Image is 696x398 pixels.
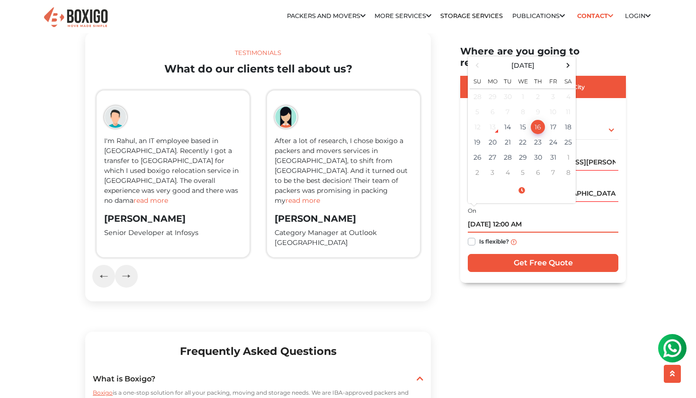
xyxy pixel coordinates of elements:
[275,106,297,128] img: boxigo_girl_icon
[574,9,616,23] a: Contact
[515,72,530,90] th: We
[104,228,242,238] p: Senior Developer at Infosys
[104,106,127,128] img: boxigo_girl_icon
[275,213,412,224] h3: [PERSON_NAME]
[664,365,681,383] button: scroll up
[93,373,423,385] a: What is Boxigo?
[512,12,565,19] a: Publications
[562,59,575,72] span: Next Month
[545,72,561,90] th: Fr
[275,228,412,248] p: Category Manager at Outlook [GEOGRAPHIC_DATA]
[92,63,424,75] h2: What do our clients tell about us?
[530,72,545,90] th: Th
[92,48,424,58] div: Testimonials
[471,59,484,72] span: Previous Month
[134,196,168,205] span: read more
[375,12,431,19] a: More services
[485,72,500,90] th: Mo
[100,274,108,279] img: previous-testimonial
[561,72,576,90] th: Sa
[104,213,242,224] h3: [PERSON_NAME]
[468,217,618,233] input: Moving date
[511,239,517,245] img: info
[104,136,242,206] p: I'm Rahul, an IT employee based in [GEOGRAPHIC_DATA]. Recently I got a transfer to [GEOGRAPHIC_DA...
[460,45,626,68] h2: Where are you going to relocate?
[485,59,561,72] th: Select Month
[470,72,485,90] th: Su
[123,274,131,278] img: next-testimonial
[275,136,412,206] p: After a lot of research, I chose boxigo a packers and movers services in [GEOGRAPHIC_DATA], to sh...
[440,12,503,19] a: Storage Services
[93,339,423,363] h2: Frequently Asked Questions
[468,254,618,272] input: Get Free Quote
[468,207,476,216] label: On
[9,9,28,28] img: whatsapp-icon.svg
[479,236,509,246] label: Is flexible?
[93,389,113,396] span: Boxigo
[625,12,651,19] a: Login
[287,12,366,19] a: Packers and Movers
[485,120,500,135] div: 13
[43,6,109,29] img: Boxigo
[286,196,320,205] span: read more
[470,187,574,195] a: Select Time
[500,72,515,90] th: Tu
